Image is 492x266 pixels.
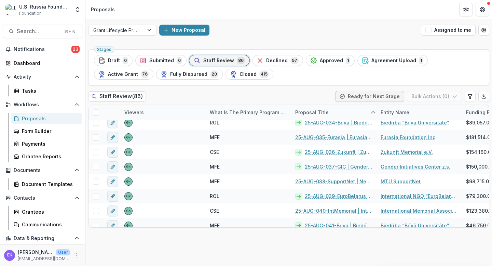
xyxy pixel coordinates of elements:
button: More [73,251,81,260]
div: ⌘ + K [63,28,77,35]
span: Contacts [14,195,71,201]
a: 25-AUG-040-IntMemorial | International Memorial Association - 2025 - Grant Proposal Application (... [295,207,372,214]
button: edit [107,117,118,128]
button: edit [107,147,118,158]
button: Assigned to me [421,25,476,36]
div: Dashboard [14,59,77,67]
button: Ready for Next Stage [335,91,404,102]
button: Get Help [476,3,489,16]
div: Entity Name [377,105,462,120]
span: ROL [210,192,219,200]
button: edit [107,205,118,216]
div: Gennady Podolny <gpodolny@usrf.us> [126,150,131,154]
button: Closed415 [225,69,273,80]
p: [PERSON_NAME] [18,249,53,256]
a: Gender Initiatives Center z.s. [381,163,450,170]
span: 20 [210,70,218,78]
button: Open Contacts [3,192,82,203]
button: Submitted0 [135,55,187,66]
a: Eurasia Foundation Inc [381,134,435,141]
span: Closed [240,71,257,77]
a: Zukunft Memorial e.V. [381,148,433,156]
div: Proposal Title [291,109,333,116]
div: Payments [22,140,77,147]
button: Fully Disbursed20 [156,69,223,80]
a: MTÜ SupportNet [381,178,421,185]
div: Gennady Podolny <gpodolny@usrf.us> [126,180,131,183]
span: CSE [210,207,219,214]
svg: sorted ascending [370,110,376,115]
button: edit [107,220,118,231]
button: Partners [459,3,473,16]
div: Viewers [120,105,206,120]
span: MFE [210,163,220,170]
button: Bulk Actions (0) [407,91,462,102]
span: Foundation [19,10,42,16]
div: Gennady Podolny <gpodolny@usrf.us> [126,121,131,124]
a: 25-AUG-034-Briva | Biedrība “Brīvā Universitāte” - 2025 - Grant Proposal Application ([DATE]) [305,119,372,126]
span: 415 [259,70,269,78]
div: Gennady Podolny <gpodolny@usrf.us> [126,209,131,213]
button: Open table manager [478,25,489,36]
span: MFE [210,134,220,141]
button: Draft0 [94,55,133,66]
span: Documents [14,168,71,173]
a: 25-AUG-041-Briva | Biedrība “Brīvā Universitāte” - 2025 - Grant Proposal Application ([DATE]) [305,222,372,229]
button: Open Workflows [3,99,82,110]
a: 25-AUG-035-Eurasia | Eurasia Foundation - 2025 - Grant Proposal Application ([DATE]) [295,134,372,141]
button: edit [107,132,118,143]
button: Edit table settings [465,91,476,102]
h2: Staff Review ( 86 ) [88,91,146,101]
span: $98,715.00 [466,178,492,185]
nav: breadcrumb [88,4,118,14]
a: Biedrība “Brīvā Universitāte” [381,119,449,126]
span: 1 [419,57,423,64]
span: 1 [346,57,350,64]
div: Gennady Podolny <gpodolny@usrf.us> [126,195,131,198]
a: Communications [11,219,82,230]
button: Notifications23 [3,44,82,55]
div: Gennady Podolny <gpodolny@usrf.us> [126,165,131,169]
div: Entity Name [377,109,413,116]
a: 25-AUG-037-GIC | Gender Initiatives Center z.s. - 2025 - Grant Proposal Application ([DATE]) [305,163,372,170]
div: Emma K [7,253,12,257]
button: Open entity switcher [73,3,82,16]
div: Gennady Podolny <gpodolny@usrf.us> [126,224,131,227]
span: Stages [97,47,111,52]
span: Activity [14,74,71,80]
span: Staff Review [203,58,234,64]
div: Form Builder [22,128,77,135]
span: 0 [177,57,182,64]
button: Agreement Upload1 [357,55,428,66]
a: 25-AUG-036-Zukunft | Zukunft Memorial e.V. - 2025 - Grant Proposal Application ([DATE]) [305,148,372,156]
span: Draft [108,58,120,64]
span: Workflows [14,102,71,108]
div: Viewers [120,109,148,116]
a: Proposals [11,113,82,124]
button: Open Data & Reporting [3,233,82,244]
div: Gennady Podolny <gpodolny@usrf.us> [126,136,131,139]
button: Open Documents [3,165,82,176]
span: Fully Disbursed [170,71,207,77]
span: 0 [123,57,128,64]
button: Staff Review86 [189,55,249,66]
a: Payments [11,138,82,149]
a: Document Templates [11,178,82,190]
span: MFE [210,222,220,229]
button: New Proposal [159,25,209,36]
div: What is the primary program area your project fits in to? [206,105,291,120]
span: Approved [320,58,343,64]
span: 97 [290,57,299,64]
span: 23 [71,46,80,53]
span: Notifications [14,46,71,52]
span: Declined [266,58,288,64]
span: Active Grant [108,71,138,77]
span: MFE [210,178,220,185]
a: Grantees [11,206,82,217]
div: Proposals [22,115,77,122]
a: Dashboard [3,57,82,69]
span: ROL [210,119,219,126]
button: Search... [3,25,82,38]
p: User [56,249,70,255]
div: U.S. Russia Foundation [19,3,70,10]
